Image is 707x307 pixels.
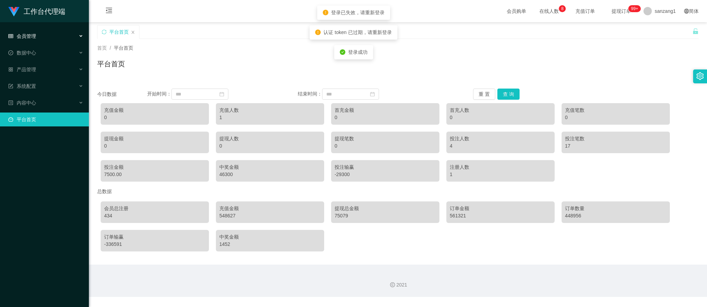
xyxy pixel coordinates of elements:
i: 图标: calendar [219,92,224,97]
p: 8 [561,5,564,12]
div: 提现总金额 [335,205,436,212]
div: 1452 [219,241,321,248]
span: 产品管理 [8,67,36,72]
i: icon: exclamation-circle [315,30,321,35]
div: 0 [104,114,205,121]
span: 登录成功 [348,49,368,55]
div: 注册人数 [450,164,551,171]
div: 投注人数 [450,135,551,142]
div: 今日数据 [97,91,147,98]
sup: 8 [559,5,566,12]
div: -336591 [104,241,205,248]
i: 图标: sync [102,30,107,34]
div: 1 [450,171,551,178]
div: 561321 [450,212,551,219]
div: 75079 [335,212,436,219]
div: 首充人数 [450,107,551,114]
div: 订单金额 [450,205,551,212]
div: 434 [104,212,205,219]
div: 4 [450,142,551,150]
div: -29300 [335,171,436,178]
div: 7500.00 [104,171,205,178]
div: 订单输赢 [104,233,205,241]
i: 图标: unlock [692,28,699,34]
i: 图标: close [131,30,135,34]
i: 图标: setting [696,72,704,80]
div: 投注笔数 [565,135,666,142]
div: 订单数量 [565,205,666,212]
i: icon: exclamation-circle [323,10,328,15]
div: 448956 [565,212,666,219]
i: 图标: profile [8,100,13,105]
div: 充值人数 [219,107,321,114]
sup: 1069 [628,5,641,12]
div: 46300 [219,171,321,178]
div: 充值笔数 [565,107,666,114]
div: 投注金额 [104,164,205,171]
div: 1 [219,114,321,121]
button: 重 置 [473,89,495,100]
button: 查 询 [497,89,520,100]
span: 开始时间： [147,91,171,97]
div: 0 [450,114,551,121]
i: 图标: form [8,84,13,89]
span: 内容中心 [8,100,36,106]
div: 提现笔数 [335,135,436,142]
div: 首充金额 [335,107,436,114]
div: 中奖金额 [219,233,321,241]
span: 数据中心 [8,50,36,56]
div: 提现人数 [219,135,321,142]
div: 17 [565,142,666,150]
img: logo.9652507e.png [8,7,19,17]
i: 图标: copyright [390,282,395,287]
div: 0 [219,142,321,150]
div: 中奖金额 [219,164,321,171]
i: 图标: check-circle-o [8,50,13,55]
span: 会员管理 [8,33,36,39]
span: 充值订单 [572,9,598,14]
div: 0 [335,114,436,121]
div: 充值金额 [104,107,205,114]
i: 图标: global [684,9,689,14]
span: 认证 token 已过期，请重新登录 [323,30,392,35]
div: 充值金额 [219,205,321,212]
i: 图标: table [8,34,13,39]
div: 会员总注册 [104,205,205,212]
span: 登录已失效，请重新登录 [331,10,385,15]
span: 提现订单 [608,9,634,14]
span: 在线人数 [536,9,562,14]
a: 工作台代理端 [8,8,65,14]
div: 2021 [94,281,701,289]
i: 图标: menu-fold [97,0,121,23]
span: 平台首页 [114,45,133,51]
span: 首页 [97,45,107,51]
h1: 工作台代理端 [24,0,65,23]
i: 图标: calendar [370,92,375,97]
div: 提现金额 [104,135,205,142]
span: 结束时间： [298,91,322,97]
h1: 平台首页 [97,59,125,69]
div: 0 [335,142,436,150]
i: icon: check-circle [340,49,345,55]
a: 图标: dashboard平台首页 [8,113,83,126]
span: 系统配置 [8,83,36,89]
div: 0 [104,142,205,150]
div: 平台首页 [109,25,129,39]
div: 548627 [219,212,321,219]
span: / [110,45,111,51]
i: 图标: appstore-o [8,67,13,72]
div: 总数据 [97,185,699,198]
div: 0 [565,114,666,121]
div: 投注输赢 [335,164,436,171]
